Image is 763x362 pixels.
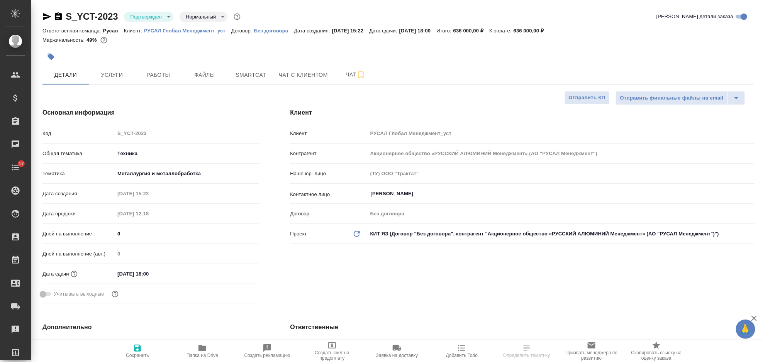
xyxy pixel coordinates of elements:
p: 49% [86,37,98,43]
p: 636 000,00 ₽ [453,28,489,34]
button: Скопировать ссылку на оценку заказа [624,340,689,362]
button: Если добавить услуги и заполнить их объемом, то дата рассчитается автоматически [69,269,79,279]
p: Договор [290,210,367,218]
input: Пустое поле [115,188,182,199]
p: Русал [103,28,124,34]
span: Чат [337,70,374,80]
span: Призвать менеджера по развитию [564,350,619,361]
button: Папка на Drive [170,340,235,362]
button: Добавить тэг [42,48,59,65]
p: Контрагент [290,150,367,157]
span: Создать рекламацию [244,353,290,358]
input: ✎ Введи что-нибудь [115,228,259,239]
button: Скопировать ссылку для ЯМессенджера [42,12,52,21]
span: Скопировать ссылку на оценку заказа [629,350,684,361]
span: Чат с клиентом [279,70,328,80]
div: Техника [115,147,259,160]
span: Файлы [186,70,223,80]
input: Пустое поле [115,248,259,259]
button: Сохранить [105,340,170,362]
span: Детали [47,70,84,80]
p: Дата сдачи [42,270,69,278]
button: Добавить Todo [429,340,494,362]
button: Выбери, если сб и вс нужно считать рабочими днями для выполнения заказа. [110,289,120,299]
button: Нормальный [183,14,218,20]
button: Создать счет на предоплату [300,340,365,362]
span: Папка на Drive [187,353,218,358]
p: РУСАЛ Глобал Менеджмент_уст [144,28,231,34]
span: Отправить финальные файлы на email [620,94,724,103]
p: Контактное лицо [290,191,367,198]
span: Добавить Todo [446,353,478,358]
p: Наше юр. лицо [290,170,367,178]
button: 🙏 [736,320,755,339]
p: Дата создания: [294,28,332,34]
p: К оплате: [489,28,514,34]
span: 🙏 [739,321,752,337]
span: Создать счет на предоплату [304,350,360,361]
button: Отправить финальные файлы на email [616,91,728,105]
button: Заявка на доставку [365,340,429,362]
a: 17 [2,158,29,177]
p: Проект [290,230,307,238]
p: Клиент: [124,28,144,34]
h4: Дополнительно [42,323,259,332]
h4: Ответственные [290,323,755,332]
p: Код [42,130,115,137]
button: Создать рекламацию [235,340,300,362]
h4: Клиент [290,108,755,117]
svg: Подписаться [356,70,366,80]
span: [PERSON_NAME] детали заказа [656,13,733,20]
span: Сохранить [126,353,149,358]
button: Open [750,193,752,195]
span: Smartcat [232,70,270,80]
a: РУСАЛ Глобал Менеджмент_уст [144,27,231,34]
p: Ответственная команда: [42,28,103,34]
a: S_YCT-2023 [66,11,118,22]
p: Дата продажи [42,210,115,218]
a: Без договора [254,27,294,34]
input: Пустое поле [368,168,755,179]
span: Учитывать выходные [54,290,104,298]
span: Услуги [93,70,131,80]
input: Пустое поле [368,148,755,159]
h4: Основная информация [42,108,259,117]
p: [DATE] 18:00 [399,28,437,34]
button: Призвать менеджера по развитию [559,340,624,362]
input: Пустое поле [368,208,755,219]
button: Доп статусы указывают на важность/срочность заказа [232,12,242,22]
button: Скопировать ссылку [54,12,63,21]
span: Определить тематику [503,353,550,358]
p: Маржинальность: [42,37,86,43]
p: Договор: [231,28,254,34]
p: Дата создания [42,190,115,198]
p: Дата сдачи: [369,28,399,34]
p: Клиент [290,130,367,137]
p: Итого: [436,28,453,34]
p: Дней на выполнение (авт.) [42,250,115,258]
p: Дней на выполнение [42,230,115,238]
button: Отправить КП [565,91,610,105]
div: КИТ ЯЗ (Договор "Без договора", контрагент "Акционерное общество «РУССКИЙ АЛЮМИНИЙ Менеджмент» (А... [368,227,755,240]
input: Пустое поле [115,208,182,219]
button: Определить тематику [494,340,559,362]
button: Подтвержден [128,14,164,20]
p: Общая тематика [42,150,115,157]
button: Добавить менеджера [370,339,388,358]
span: Работы [140,70,177,80]
div: Подтвержден [124,12,173,22]
span: Отправить КП [569,93,605,102]
div: Подтвержден [180,12,227,22]
div: split button [616,91,745,105]
span: Заявка на доставку [376,353,418,358]
button: 272167.00 RUB; [99,35,109,45]
div: Металлургия и металлобработка [115,167,259,180]
p: Без договора [254,28,294,34]
span: 17 [14,160,29,167]
input: Пустое поле [368,128,755,139]
p: Тематика [42,170,115,178]
p: 636 000,00 ₽ [514,28,549,34]
input: Пустое поле [115,128,259,139]
input: ✎ Введи что-нибудь [115,268,182,279]
p: [DATE] 15:22 [332,28,370,34]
